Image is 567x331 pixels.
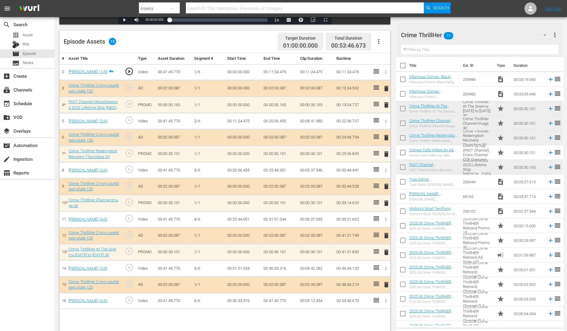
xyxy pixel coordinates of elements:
[69,279,119,290] a: Crime ThrillHer 2 min countdown slate 120
[547,135,554,141] svg: Add to Episode
[59,113,66,129] td: 5
[331,42,366,49] span: 00:53:46.673
[497,134,504,142] span: Promo
[497,164,504,171] span: Promo
[409,110,458,113] div: Crime ThrillHer At The Sinema [DATE] to [DATE] 30
[69,132,119,142] a: Crime ThrillHer 2 min countdown slate 120
[283,42,318,49] span: 01:00:00.000
[409,104,456,113] a: Crime ThrillHer At The Sinema [DATE] to [DATE] 30
[409,236,453,245] a: 2025.06 Crime ThrillHER Rebrand Promo 30
[125,67,134,76] span: play_circle_outline
[12,50,19,57] span: Episode
[409,241,458,245] div: 2025.06 Crime ThrillHER Rebrand Promo 30
[59,97,66,113] td: 4
[547,149,554,156] svg: Add to Episode
[547,222,554,229] svg: Add to Episode
[554,119,561,127] span: reorder
[192,195,225,211] td: 1/1
[69,247,116,257] a: Crime ThrillHer At The Sinema [DATE] to [DATE] 30
[59,146,66,162] td: 7
[155,261,192,277] td: 00:41:45.770
[409,168,458,172] div: FAST Channel Miscellaneous 2023 Lifetime Stop [MEDICAL_DATA] Life PSA
[383,183,390,190] span: delete
[409,57,459,74] th: Title
[192,146,225,162] td: 1/1
[69,99,119,115] a: FAST Channel Miscellaneous 2023 Lifetime Stop [MEDICAL_DATA] Life PSA
[283,34,318,42] div: Target Duration
[383,134,390,141] span: delete
[155,227,192,244] td: 00:02:00.087
[295,15,307,24] button: Jump To Time
[155,178,192,195] td: 00:02:00.087
[225,178,261,195] td: 00:00:00.000
[497,120,504,127] span: Promo
[383,248,390,257] button: delete
[136,64,155,80] td: Video
[409,74,453,84] a: Infamous Crimes: Black Dahlia
[136,80,155,97] td: AD
[155,146,192,162] td: 00:00:30.101
[511,116,545,131] td: 00:00:30.101
[460,174,494,189] td: 206949
[497,251,504,259] span: Ad
[547,252,554,258] svg: Add to Episode
[136,162,155,178] td: Video
[225,261,261,277] td: 00:31:51.034
[298,178,334,195] td: 00:02:00.087
[334,178,370,195] td: 00:32:44.528
[192,162,225,178] td: 3/6
[460,204,494,218] td: 206102
[298,162,334,178] td: 00:05:37.546
[551,31,558,39] span: more_vert
[261,80,297,97] td: 00:02:00.087
[409,183,458,187] div: True Crime: [PERSON_NAME], the Son of [PERSON_NAME]
[298,80,334,97] td: 00:02:00.087
[334,97,370,113] td: 00:13:54.727
[59,211,66,228] td: 11
[409,148,456,166] a: Crimes Cults Killers by A&E (FAST Channel) Cross Channel CCK Overview Image
[409,309,453,318] a: 2025.06 Crime ThrillHER Rebrand Channel ID 4
[460,248,494,262] td: 2025.06 Crime ThrillHER Rebrand Ad Slate 120
[554,134,561,141] span: reorder
[261,146,297,162] td: 00:00:30.101
[554,207,561,214] span: reorder
[409,212,458,216] div: History's Most Terrifying Serial Killers
[118,15,130,24] button: Play
[225,227,261,244] td: 00:00:00.000
[155,244,192,260] td: 00:00:30.101
[331,34,366,42] div: Total Duration
[125,247,134,256] span: play_circle_outline
[225,64,261,80] td: 00:00:00.000
[69,181,119,192] a: Crime ThrillHer 2 min countdown slate 120
[409,227,458,231] div: 2025.06 Crime ThrillHER Rebrand Promo 15
[554,251,561,258] span: reorder
[130,15,143,24] button: Mute
[146,18,163,21] span: 00:00:00.000
[511,218,545,233] td: 00:00:15.000
[409,133,457,142] a: Crime ThrillHer Redemption Recovery Thursdays 30
[409,279,453,289] a: 2025.06 Crime ThrillHER Rebrand Channel ID 2
[59,227,66,244] td: 12
[383,133,390,142] button: delete
[554,178,561,185] span: reorder
[261,211,297,228] td: 00:31:51.034
[334,195,370,211] td: 00:33:14.629
[401,27,552,44] div: Crime ThrillHer
[334,53,370,64] th: Runtime
[409,250,453,259] a: 2025.06 Crime ThrillHER Rebrand Ad Slate 120
[460,101,494,116] td: Crime ThrillHer At The Sinema [DATE] to [DATE] 30
[298,97,334,113] td: 00:00:30.165
[261,64,297,80] td: 00:11:24.475
[493,57,510,74] th: Type
[383,100,390,109] button: delete
[136,113,155,129] td: Video
[192,178,225,195] td: 1/1
[409,89,449,103] a: Infamous Crimes: [PERSON_NAME] Ponzi Scheme
[511,101,545,116] td: 00:00:30.101
[554,149,561,156] span: reorder
[554,105,561,112] span: reorder
[334,227,370,244] td: 00:41:21.749
[261,244,297,260] td: 00:00:30.101
[136,211,155,228] td: Video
